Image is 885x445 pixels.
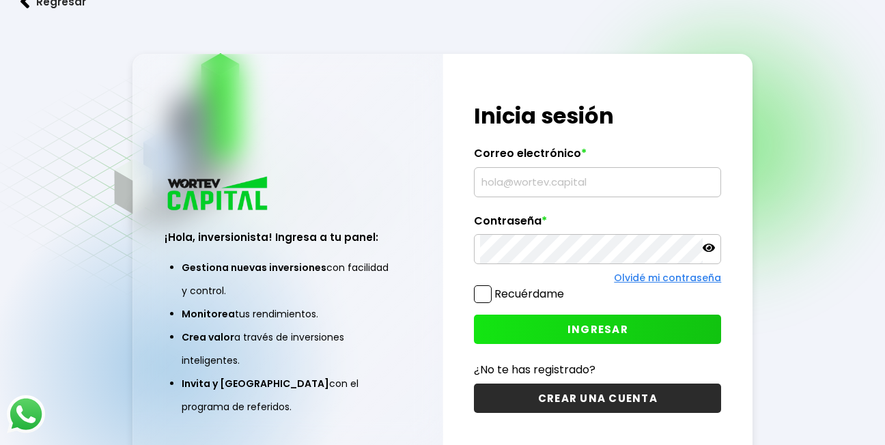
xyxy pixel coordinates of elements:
[182,330,234,344] span: Crea valor
[165,229,412,245] h3: ¡Hola, inversionista! Ingresa a tu panel:
[474,147,721,167] label: Correo electrónico
[182,302,395,326] li: tus rendimientos.
[182,256,395,302] li: con facilidad y control.
[182,261,326,274] span: Gestiona nuevas inversiones
[474,315,721,344] button: INGRESAR
[567,322,628,336] span: INGRESAR
[182,307,235,321] span: Monitorea
[474,361,721,413] a: ¿No te has registrado?CREAR UNA CUENTA
[614,271,721,285] a: Olvidé mi contraseña
[182,326,395,372] li: a través de inversiones inteligentes.
[474,100,721,132] h1: Inicia sesión
[474,361,721,378] p: ¿No te has registrado?
[494,286,564,302] label: Recuérdame
[7,395,45,433] img: logos_whatsapp-icon.242b2217.svg
[474,384,721,413] button: CREAR UNA CUENTA
[165,175,272,215] img: logo_wortev_capital
[480,168,715,197] input: hola@wortev.capital
[182,377,329,390] span: Invita y [GEOGRAPHIC_DATA]
[182,372,395,418] li: con el programa de referidos.
[474,214,721,235] label: Contraseña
